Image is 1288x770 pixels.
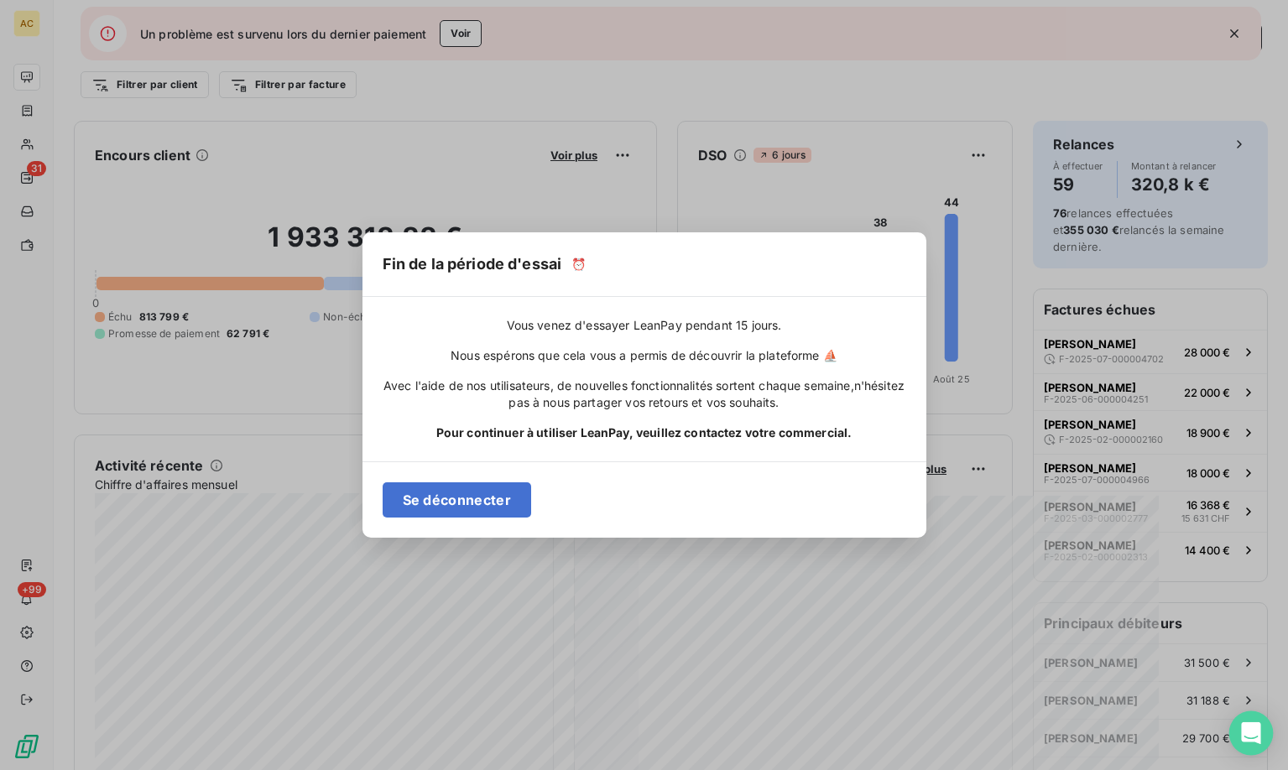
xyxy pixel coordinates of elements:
span: ⛵️ [823,348,837,362]
h5: Fin de la période d'essai [383,252,562,276]
span: Nous espérons que cela vous a permis de découvrir la plateforme [451,347,837,364]
span: Pour continuer à utiliser LeanPay, veuillez contactez votre commercial. [436,424,853,441]
span: Vous venez d'essayer LeanPay pendant 15 jours. [507,317,782,334]
button: Se déconnecter [383,482,531,518]
div: Open Intercom Messenger [1229,711,1274,756]
span: Avec l'aide de nos utilisateurs, de nouvelles fonctionnalités sortent chaque semaine, [383,378,854,393]
span: ⏰ [571,256,586,273]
